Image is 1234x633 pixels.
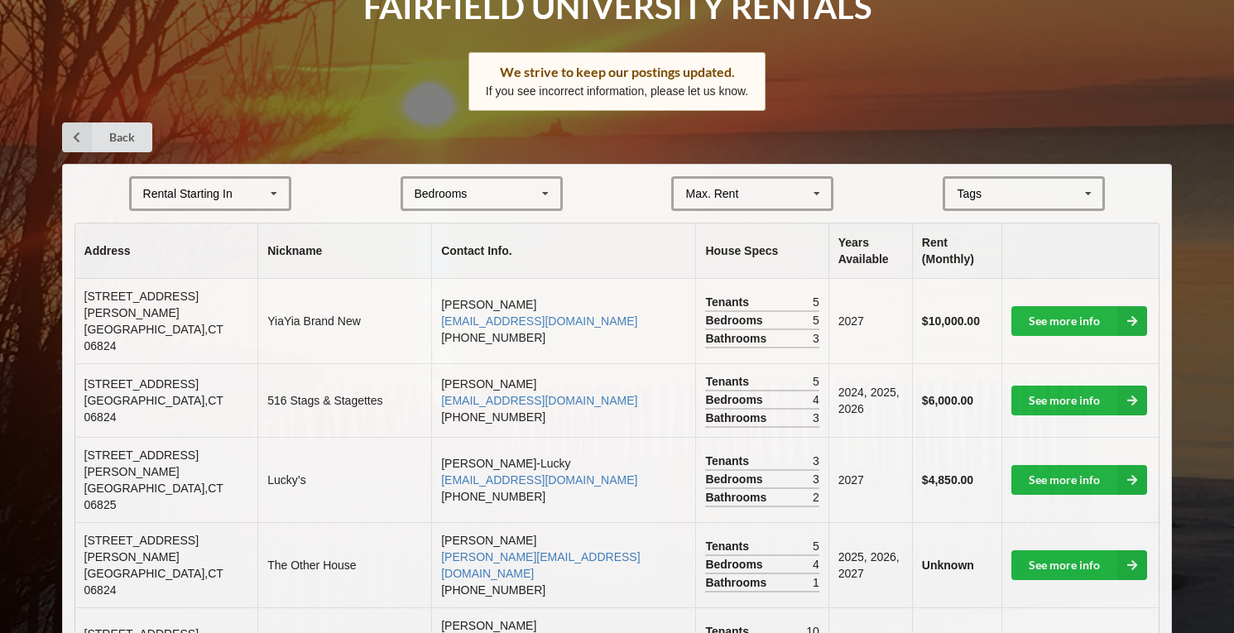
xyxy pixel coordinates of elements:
td: The Other House [257,522,431,607]
a: See more info [1011,550,1147,580]
td: Lucky’s [257,437,431,522]
td: [PERSON_NAME] [PHONE_NUMBER] [431,279,695,363]
a: [EMAIL_ADDRESS][DOMAIN_NAME] [441,394,637,407]
span: Bedrooms [705,471,766,487]
div: We strive to keep our postings updated. [486,64,749,80]
span: [STREET_ADDRESS][PERSON_NAME] [84,534,199,563]
span: 5 [813,294,819,310]
span: [GEOGRAPHIC_DATA] , CT 06824 [84,567,223,597]
b: Unknown [922,559,974,572]
th: Rent (Monthly) [912,223,1001,279]
a: See more info [1011,465,1147,495]
td: [PERSON_NAME] [PHONE_NUMBER] [431,522,695,607]
span: 4 [813,391,819,408]
span: [STREET_ADDRESS] [84,377,199,391]
a: [EMAIL_ADDRESS][DOMAIN_NAME] [441,314,637,328]
span: 2 [813,489,819,506]
th: House Specs [695,223,828,279]
span: Bedrooms [705,312,766,328]
b: $6,000.00 [922,394,973,407]
th: Contact Info. [431,223,695,279]
span: Bedrooms [705,556,766,573]
a: Back [62,122,152,152]
td: 2027 [828,279,912,363]
span: [STREET_ADDRESS][PERSON_NAME] [84,290,199,319]
span: 5 [813,373,819,390]
span: 4 [813,556,819,573]
a: [PERSON_NAME][EMAIL_ADDRESS][DOMAIN_NAME] [441,550,640,580]
td: [PERSON_NAME]-Lucky [PHONE_NUMBER] [431,437,695,522]
td: YiaYia Brand New [257,279,431,363]
span: Tenants [705,373,753,390]
span: Tenants [705,453,753,469]
b: $10,000.00 [922,314,980,328]
span: 5 [813,538,819,554]
td: [PERSON_NAME] [PHONE_NUMBER] [431,363,695,437]
span: Bathrooms [705,574,771,591]
span: 5 [813,312,819,328]
th: Address [75,223,258,279]
span: Tenants [705,294,753,310]
p: If you see incorrect information, please let us know. [486,83,749,99]
a: See more info [1011,306,1147,336]
span: Bathrooms [705,410,771,426]
span: [GEOGRAPHIC_DATA] , CT 06824 [84,394,223,424]
span: 3 [813,471,819,487]
td: 2024, 2025, 2026 [828,363,912,437]
div: Tags [953,184,1006,203]
a: See more info [1011,386,1147,415]
span: Bathrooms [705,489,771,506]
span: 3 [813,330,819,347]
span: [GEOGRAPHIC_DATA] , CT 06824 [84,323,223,352]
b: $4,850.00 [922,473,973,487]
td: 516 Stags & Stagettes [257,363,431,437]
div: Bedrooms [415,188,468,199]
span: 3 [813,453,819,469]
div: Rental Starting In [143,188,233,199]
span: Tenants [705,538,753,554]
th: Years Available [828,223,912,279]
span: 3 [813,410,819,426]
th: Nickname [257,223,431,279]
span: [STREET_ADDRESS][PERSON_NAME] [84,448,199,478]
span: Bedrooms [705,391,766,408]
span: [GEOGRAPHIC_DATA] , CT 06825 [84,482,223,511]
td: 2025, 2026, 2027 [828,522,912,607]
a: [EMAIL_ADDRESS][DOMAIN_NAME] [441,473,637,487]
td: 2027 [828,437,912,522]
div: Max. Rent [685,188,738,199]
span: 1 [813,574,819,591]
span: Bathrooms [705,330,771,347]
